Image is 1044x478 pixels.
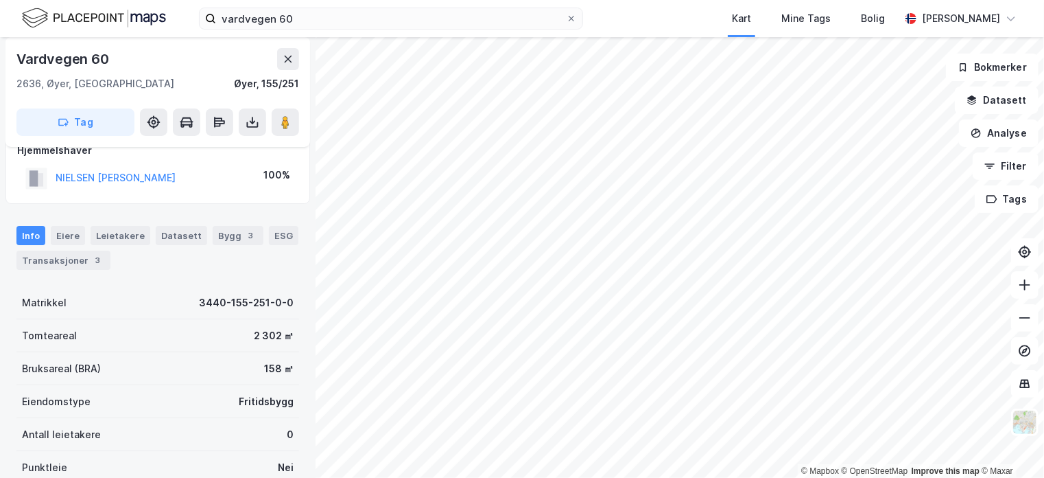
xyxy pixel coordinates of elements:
div: Tomteareal [22,328,77,344]
iframe: Chat Widget [975,412,1044,478]
div: Bruksareal (BRA) [22,361,101,377]
a: Mapbox [801,466,839,476]
div: Punktleie [22,459,67,476]
div: Info [16,226,45,245]
div: Hjemmelshaver [17,142,298,159]
button: Filter [973,152,1039,180]
div: 2636, Øyer, [GEOGRAPHIC_DATA] [16,76,174,92]
div: 3 [244,229,258,242]
a: OpenStreetMap [842,466,908,476]
a: Improve this map [912,466,980,476]
div: 100% [263,167,290,183]
div: Mine Tags [781,10,831,27]
div: Fritidsbygg [239,394,294,410]
div: Matrikkel [22,295,67,311]
div: Eiere [51,226,85,245]
div: Nei [278,459,294,476]
div: 3440-155-251-0-0 [199,295,294,311]
div: Vardvegen 60 [16,48,112,70]
div: Datasett [156,226,207,245]
div: Antall leietakere [22,426,101,443]
input: Søk på adresse, matrikkel, gårdeiere, leietakere eller personer [216,8,566,29]
button: Datasett [955,87,1039,114]
img: Z [1012,409,1038,435]
button: Tag [16,109,134,136]
button: Bokmerker [946,54,1039,81]
div: 2 302 ㎡ [254,328,294,344]
button: Analyse [959,119,1039,147]
div: Bolig [861,10,885,27]
div: 158 ㎡ [264,361,294,377]
div: Leietakere [91,226,150,245]
div: Kart [732,10,751,27]
button: Tags [975,185,1039,213]
div: 0 [287,426,294,443]
div: Transaksjoner [16,251,110,270]
div: Bygg [213,226,263,245]
div: ESG [269,226,298,245]
img: logo.f888ab2527a4732fd821a326f86c7f29.svg [22,6,166,30]
div: [PERSON_NAME] [922,10,1000,27]
div: 3 [91,253,105,267]
div: Eiendomstype [22,394,91,410]
div: Øyer, 155/251 [234,76,299,92]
